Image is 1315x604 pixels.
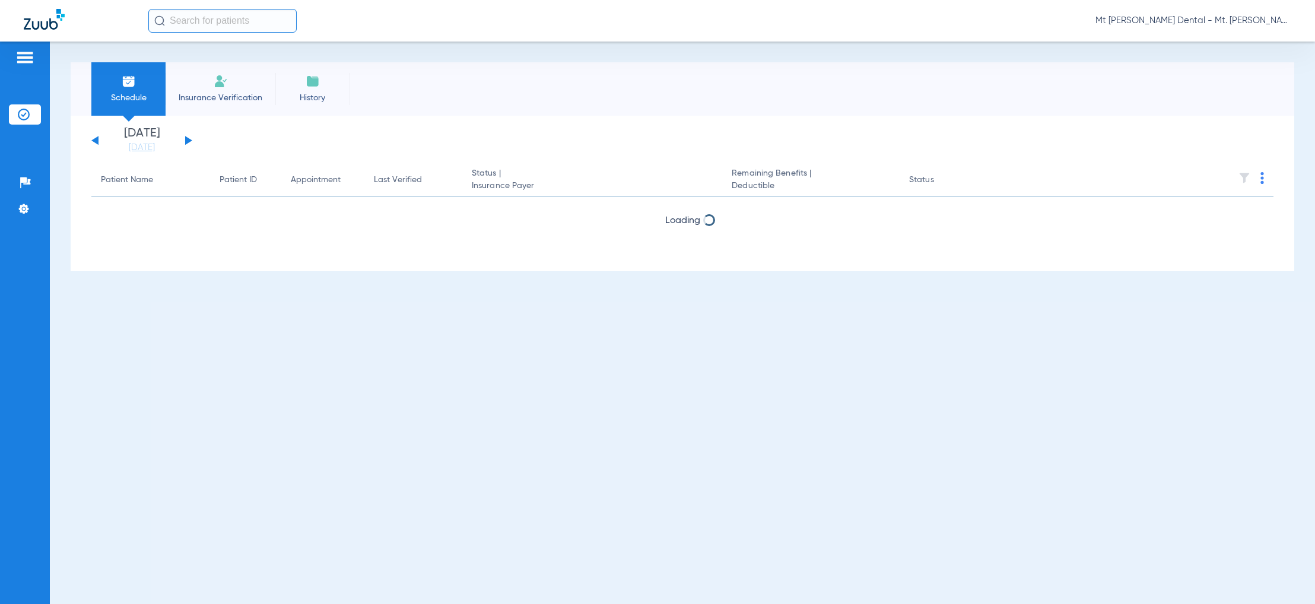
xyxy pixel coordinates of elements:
th: Remaining Benefits | [722,164,900,197]
img: Zuub Logo [24,9,65,30]
img: History [306,74,320,88]
div: Last Verified [374,174,422,186]
span: Insurance Verification [174,92,266,104]
span: Mt [PERSON_NAME] Dental - Mt. [PERSON_NAME] Dental [1095,15,1291,27]
span: Insurance Payer [472,180,713,192]
li: [DATE] [106,128,177,154]
div: Patient ID [220,174,272,186]
div: Patient ID [220,174,257,186]
div: Appointment [291,174,341,186]
input: Search for patients [148,9,297,33]
div: Last Verified [374,174,453,186]
div: Appointment [291,174,355,186]
img: Manual Insurance Verification [214,74,228,88]
img: group-dot-blue.svg [1260,172,1264,184]
img: hamburger-icon [15,50,34,65]
img: Search Icon [154,15,165,26]
span: Loading [665,216,700,225]
th: Status [900,164,980,197]
span: History [284,92,341,104]
img: filter.svg [1238,172,1250,184]
span: Deductible [732,180,890,192]
span: Schedule [100,92,157,104]
th: Status | [462,164,722,197]
div: Patient Name [101,174,201,186]
img: Schedule [122,74,136,88]
div: Patient Name [101,174,153,186]
a: [DATE] [106,142,177,154]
